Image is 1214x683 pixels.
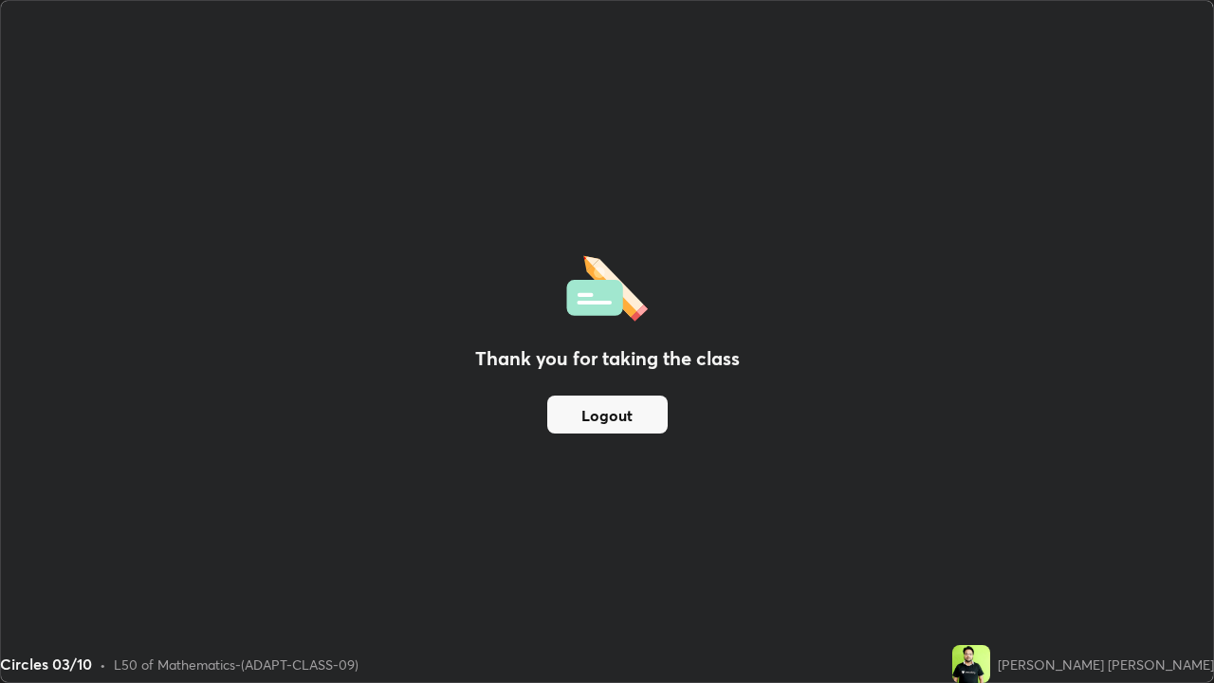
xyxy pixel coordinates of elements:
[547,396,668,434] button: Logout
[475,344,740,373] h2: Thank you for taking the class
[114,655,359,674] div: L50 of Mathematics-(ADAPT-CLASS-09)
[998,655,1214,674] div: [PERSON_NAME] [PERSON_NAME]
[100,655,106,674] div: •
[566,249,648,322] img: offlineFeedback.1438e8b3.svg
[952,645,990,683] img: e4ec1320ab734f459035676c787235b3.jpg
